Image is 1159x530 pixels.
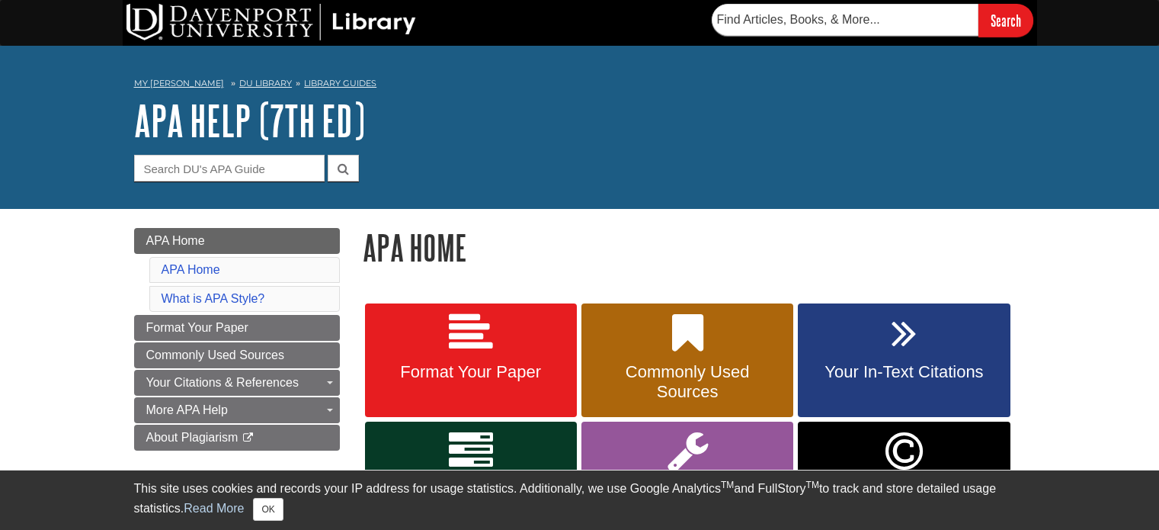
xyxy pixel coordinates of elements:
form: Searches DU Library's articles, books, and more [712,4,1033,37]
input: Search [978,4,1033,37]
i: This link opens in a new window [242,433,255,443]
span: APA Home [146,234,205,247]
h1: APA Home [363,228,1026,267]
a: What is APA Style? [162,292,265,305]
a: Commonly Used Sources [581,304,793,418]
span: Your Citations & References [146,376,299,389]
a: About Plagiarism [134,425,340,451]
span: More APA Help [146,403,228,416]
span: Commonly Used Sources [593,362,782,402]
span: Your In-Text Citations [809,362,998,382]
a: APA Help (7th Ed) [134,97,365,144]
a: Your Citations & References [134,370,340,396]
span: About Plagiarism [146,431,239,444]
span: Commonly Used Sources [146,349,284,361]
span: Format Your Paper [376,362,565,382]
sup: TM [806,480,819,490]
input: Find Articles, Books, & More... [712,4,978,36]
div: This site uses cookies and records your IP address for usage statistics. Additionally, we use Goo... [134,480,1026,521]
a: DU Library [239,78,292,88]
span: Format Your Paper [146,321,248,334]
a: APA Home [134,228,340,254]
img: DU Library [126,4,416,40]
nav: breadcrumb [134,73,1026,98]
a: My [PERSON_NAME] [134,77,224,90]
a: More APA Help [134,397,340,423]
a: Commonly Used Sources [134,342,340,368]
a: Format Your Paper [134,315,340,341]
a: Format Your Paper [365,304,577,418]
a: Library Guides [304,78,376,88]
sup: TM [721,480,734,490]
a: Read More [184,502,244,515]
a: Your In-Text Citations [798,304,1010,418]
button: Close [253,498,283,521]
a: APA Home [162,263,220,276]
input: Search DU's APA Guide [134,155,325,181]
